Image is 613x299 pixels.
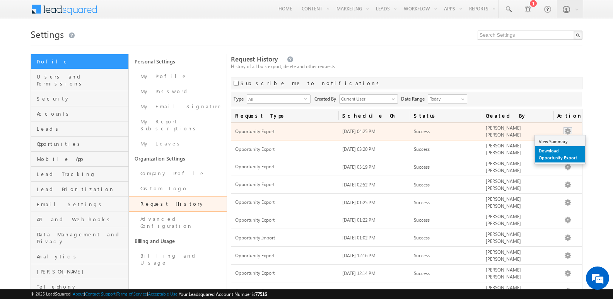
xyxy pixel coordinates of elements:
[37,125,126,132] span: Leads
[31,28,64,40] span: Settings
[388,95,397,103] a: Show All Items
[478,31,582,40] input: Search Settings
[414,217,430,223] span: Success
[482,109,553,122] a: Created By
[31,152,128,167] a: Mobile App
[342,288,376,294] span: [DATE] 12:04 PM
[342,128,376,134] span: [DATE] 04:25 PM
[486,143,521,155] span: [PERSON_NAME] [PERSON_NAME]
[414,182,430,188] span: Success
[129,196,227,212] a: Request History
[31,121,128,137] a: Leads
[129,114,227,136] a: My Report Subscriptions
[31,182,128,197] a: Lead Prioritization
[31,106,128,121] a: Accounts
[73,291,84,296] a: About
[85,291,116,296] a: Contact Support
[535,146,585,162] a: Download Opportunity Export
[31,279,128,294] a: Telephony
[235,235,335,241] span: Opportunity Import
[486,249,521,262] span: [PERSON_NAME] [PERSON_NAME]
[338,109,410,122] a: Schedule On
[129,151,227,166] a: Organization Settings
[235,288,335,294] span: Opportunity Export
[247,95,304,103] span: All
[486,214,521,226] span: [PERSON_NAME] [PERSON_NAME]
[235,199,335,206] span: Opportunity Export
[129,234,227,248] a: Billing and Usage
[247,94,311,104] div: All
[486,267,521,280] span: [PERSON_NAME] [PERSON_NAME]
[37,110,126,117] span: Accounts
[342,164,376,170] span: [DATE] 03:19 PM
[235,253,335,259] span: Opportunity Export
[235,181,335,188] span: Opportunity Export
[342,217,376,223] span: [DATE] 01:22 PM
[31,249,128,264] a: Analytics
[148,291,178,296] a: Acceptable Use
[553,109,582,122] span: Actions
[235,270,335,277] span: Opportunity Export
[414,253,430,258] span: Success
[414,164,430,170] span: Success
[314,94,339,103] span: Created By
[235,164,335,170] span: Opportunity Export
[486,178,521,191] span: [PERSON_NAME] [PERSON_NAME]
[37,155,126,162] span: Mobile App
[486,196,521,209] span: [PERSON_NAME] [PERSON_NAME]
[339,94,398,104] input: Type to Search
[304,97,310,100] span: select
[231,55,278,63] span: Request History
[342,270,376,276] span: [DATE] 12:14 PM
[342,253,376,258] span: [DATE] 12:16 PM
[535,137,585,146] a: View Summary
[37,283,126,290] span: Telephony
[37,140,126,147] span: Opportunities
[37,95,126,102] span: Security
[410,109,482,122] a: Status
[486,285,521,297] span: [PERSON_NAME] [PERSON_NAME]
[31,167,128,182] a: Lead Tracking
[129,54,227,69] a: Personal Settings
[342,235,376,241] span: [DATE] 01:02 PM
[414,146,430,152] span: Success
[129,84,227,99] a: My Password
[486,231,521,244] span: [PERSON_NAME] [PERSON_NAME]
[31,212,128,227] a: API and Webhooks
[37,186,126,193] span: Lead Prioritization
[414,288,430,294] span: Success
[31,197,128,212] a: Email Settings
[31,69,128,91] a: Users and Permissions
[486,161,521,173] span: [PERSON_NAME] [PERSON_NAME]
[37,171,126,178] span: Lead Tracking
[234,94,247,103] span: Type
[428,96,465,103] span: Today
[31,54,128,69] a: Profile
[342,182,376,188] span: [DATE] 02:52 PM
[235,146,335,153] span: Opportunity Export
[179,291,267,297] span: Your Leadsquared Account Number is
[37,253,126,260] span: Analytics
[342,146,376,152] span: [DATE] 03:20 PM
[129,248,227,270] a: Billing and Usage
[37,58,126,65] span: Profile
[37,231,126,245] span: Data Management and Privacy
[31,290,267,298] span: © 2025 LeadSquared | | | | |
[37,216,126,223] span: API and Webhooks
[31,91,128,106] a: Security
[37,201,126,208] span: Email Settings
[414,270,430,276] span: Success
[414,235,430,241] span: Success
[401,94,428,103] span: Date Range
[428,94,467,104] a: Today
[117,291,147,296] a: Terms of Service
[231,63,582,70] div: History of all bulk export, delete and other requests
[414,128,430,134] span: Success
[255,291,267,297] span: 77516
[235,217,335,224] span: Opportunity Export
[37,268,126,275] span: [PERSON_NAME]
[31,264,128,279] a: [PERSON_NAME]
[129,136,227,151] a: My Leaves
[231,109,339,122] a: Request Type
[129,212,227,234] a: Advanced Configuration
